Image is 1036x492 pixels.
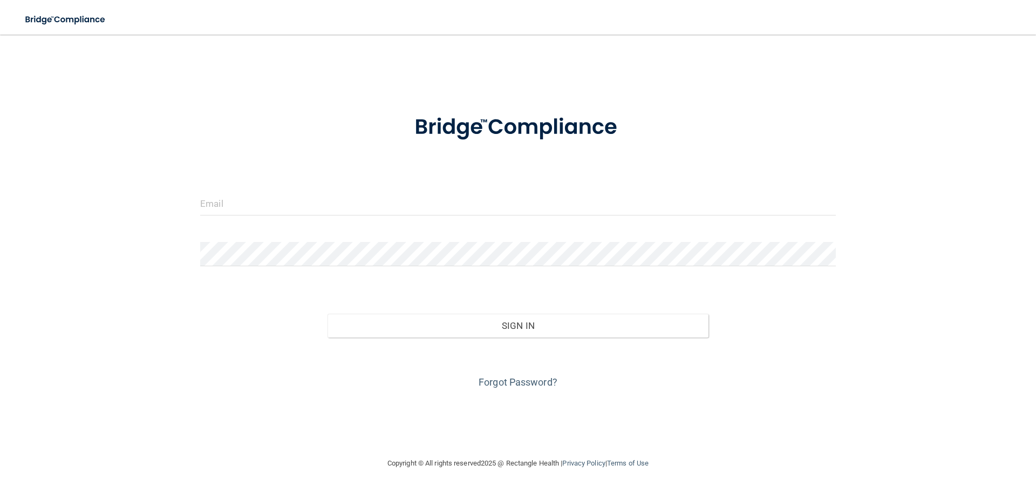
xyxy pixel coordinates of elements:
[200,191,836,215] input: Email
[607,459,649,467] a: Terms of Use
[328,314,709,338] button: Sign In
[479,376,557,388] a: Forgot Password?
[392,99,644,156] img: bridge_compliance_login_screen.278c3ca4.svg
[16,9,115,31] img: bridge_compliance_login_screen.278c3ca4.svg
[562,459,605,467] a: Privacy Policy
[321,446,715,481] div: Copyright © All rights reserved 2025 @ Rectangle Health | |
